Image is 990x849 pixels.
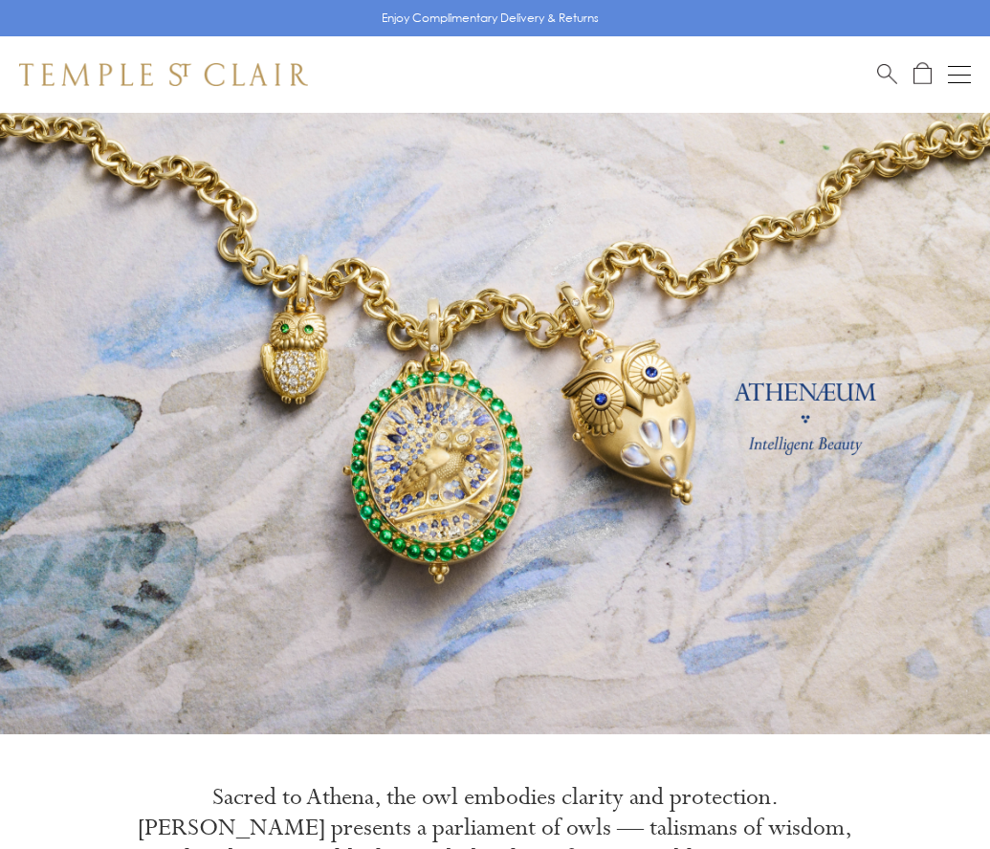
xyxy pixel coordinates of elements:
a: Search [877,62,897,86]
p: Enjoy Complimentary Delivery & Returns [382,9,599,28]
img: Temple St. Clair [19,63,308,86]
button: Open navigation [948,63,971,86]
a: Open Shopping Bag [913,62,932,86]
